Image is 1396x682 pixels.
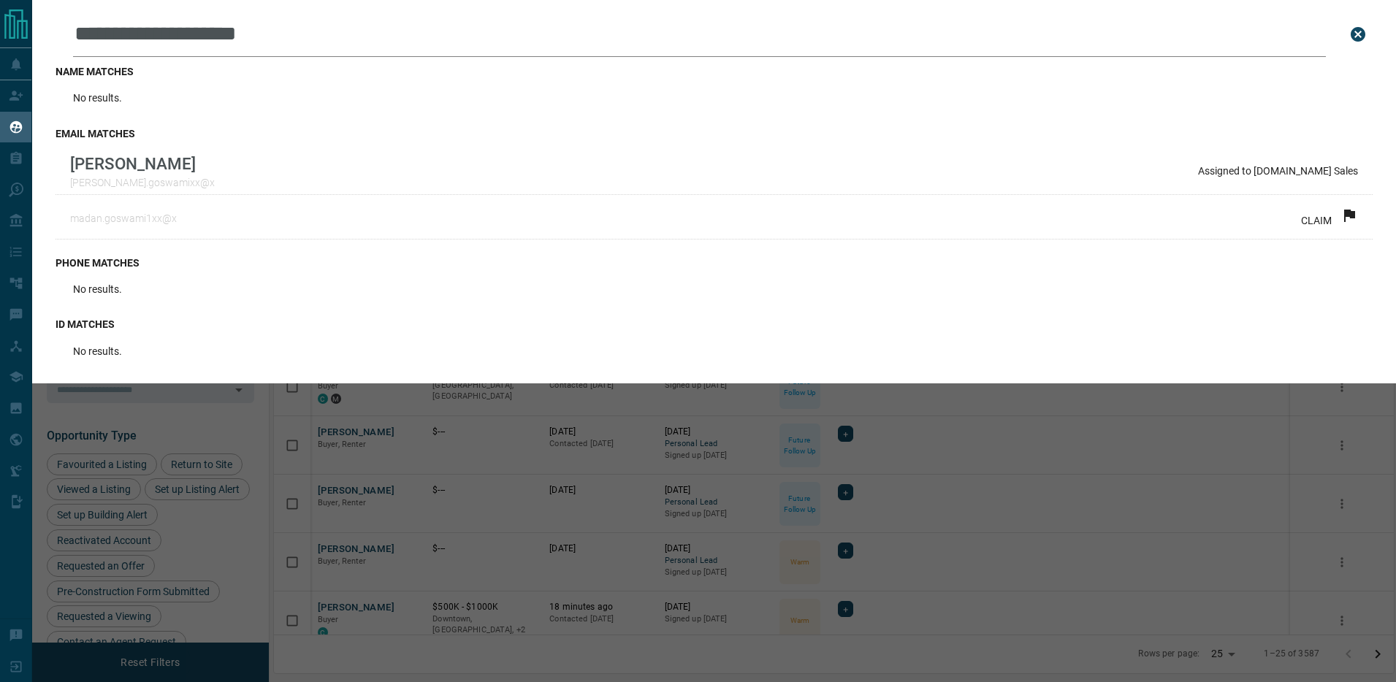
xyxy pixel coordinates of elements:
[70,154,215,173] p: [PERSON_NAME]
[56,66,1373,77] h3: name matches
[73,92,122,104] p: No results.
[1301,207,1358,226] div: CLAIM
[70,177,215,188] p: [PERSON_NAME].goswamixx@x
[56,257,1373,269] h3: phone matches
[73,345,122,357] p: No results.
[1198,165,1358,177] p: Assigned to [DOMAIN_NAME] Sales
[70,212,177,224] p: madan.goswami1xx@x
[1343,20,1373,49] button: close search bar
[73,283,122,295] p: No results.
[56,318,1373,330] h3: id matches
[56,128,1373,139] h3: email matches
